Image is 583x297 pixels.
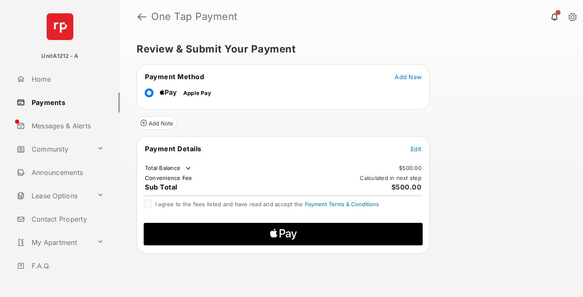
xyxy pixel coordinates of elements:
[13,139,94,159] a: Community
[145,174,193,182] td: Convenience Fee
[145,145,202,153] span: Payment Details
[145,183,177,191] span: Sub Total
[145,164,192,172] td: Total Balance
[13,186,94,206] a: Lease Options
[13,256,120,276] a: F.A.Q.
[137,44,560,54] h5: Review & Submit Your Payment
[41,52,78,60] p: UnitA1212 - A
[395,73,421,80] span: Add New
[47,13,73,40] img: svg+xml;base64,PHN2ZyB4bWxucz0iaHR0cDovL3d3dy53My5vcmcvMjAwMC9zdmciIHdpZHRoPSI2NCIgaGVpZ2h0PSI2NC...
[151,12,238,22] strong: One Tap Payment
[305,201,379,207] button: I agree to the fees listed and have read and accept the
[145,72,204,81] span: Payment Method
[399,164,422,172] td: $500.00
[411,145,421,152] span: Edit
[13,209,120,229] a: Contact Property
[183,90,211,96] span: Apple Pay
[391,183,422,191] span: $500.00
[13,116,120,136] a: Messages & Alerts
[155,201,379,207] span: I agree to the fees listed and have read and accept the
[359,174,422,182] td: Calculated in next step
[411,145,421,153] button: Edit
[13,232,94,252] a: My Apartment
[13,69,120,89] a: Home
[137,116,177,130] button: Add Note
[13,162,120,182] a: Announcements
[13,92,120,112] a: Payments
[395,72,421,81] button: Add New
